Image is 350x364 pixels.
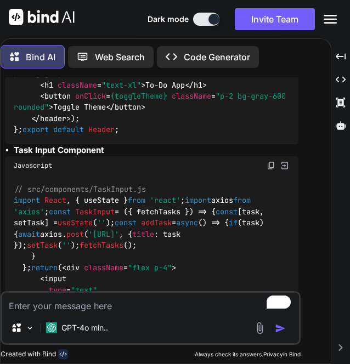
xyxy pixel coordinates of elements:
span: async [176,218,198,228]
span: h1 [44,80,53,90]
textarea: To enrich screen reader interactions, please activate Accessibility in Grammarly extension settings [2,293,299,312]
span: type [49,285,66,295]
span: const [49,207,71,217]
span: 'axios' [14,207,44,217]
p: GPT-4o min.. [61,322,108,333]
span: < = = > [14,91,290,112]
span: input [44,274,66,284]
button: Invite Team [235,8,315,30]
span: Header [88,125,115,135]
span: button [115,103,141,112]
span: '' [97,218,106,228]
span: className [172,91,211,101]
p: Code Generator [184,50,250,64]
span: className [84,263,123,272]
span: "flex justify-between items-center p-4 bg-gray-800 text-white" [14,58,281,78]
span: Dark mode [148,14,189,25]
span: </ > [185,80,207,90]
span: title [132,229,154,239]
span: return [31,263,58,272]
span: Privacy [263,351,283,357]
span: const [216,207,238,217]
img: icon [275,323,286,334]
span: { fetchTasks } [128,207,189,217]
p: Always check its answers. in Bind [195,350,301,359]
span: < = > [62,263,176,272]
span: < = = = => [14,274,115,317]
span: '[URL]' [88,229,119,239]
p: Web Search [95,50,145,64]
span: setTask [27,240,58,250]
span: h1 [194,80,202,90]
img: copy [267,161,275,170]
span: await [18,229,40,239]
span: TaskInput [75,207,115,217]
img: Bind AI [9,9,75,25]
span: header [40,113,66,123]
span: export [22,125,49,135]
p: Created with Bind [1,350,56,359]
span: post [66,229,84,239]
span: import [185,196,211,206]
span: // src/components/TaskInput.js [14,184,146,194]
span: 'react' [150,196,180,206]
span: useState [58,218,93,228]
span: < = > [40,80,145,90]
span: addTask [141,218,172,228]
strong: Task Input Component [14,145,104,155]
span: div [66,263,80,272]
span: </ > [31,113,71,123]
span: '' [62,240,71,250]
span: className [58,80,97,90]
span: button [44,91,71,101]
span: "text-xl" [101,80,141,90]
p: Bind AI [26,50,55,64]
span: To-Do App Toggle Theme [14,58,290,123]
span: < = > [14,58,281,78]
span: from [233,196,251,206]
img: GPT-4o mini [46,322,57,333]
span: const [115,218,137,228]
span: if [229,218,238,228]
span: "flex p-4" [128,263,172,272]
span: from [128,196,145,206]
code: ; = ( ) => { ( ); }; ; [14,35,290,135]
img: bind-logo [58,349,68,359]
span: import [14,196,40,206]
span: </ > [106,103,145,112]
span: Javascript [14,161,52,170]
span: default [53,125,84,135]
span: {toggleTheme} [110,91,167,101]
span: "text" [71,285,97,295]
span: fetchTasks [80,240,123,250]
span: "p-2 bg-gray-600 rounded" [14,91,290,112]
span: onClick [75,91,106,101]
img: attachment [253,322,266,334]
img: Open in Browser [280,161,290,170]
img: Pick Models [25,323,35,333]
span: React [44,196,66,206]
